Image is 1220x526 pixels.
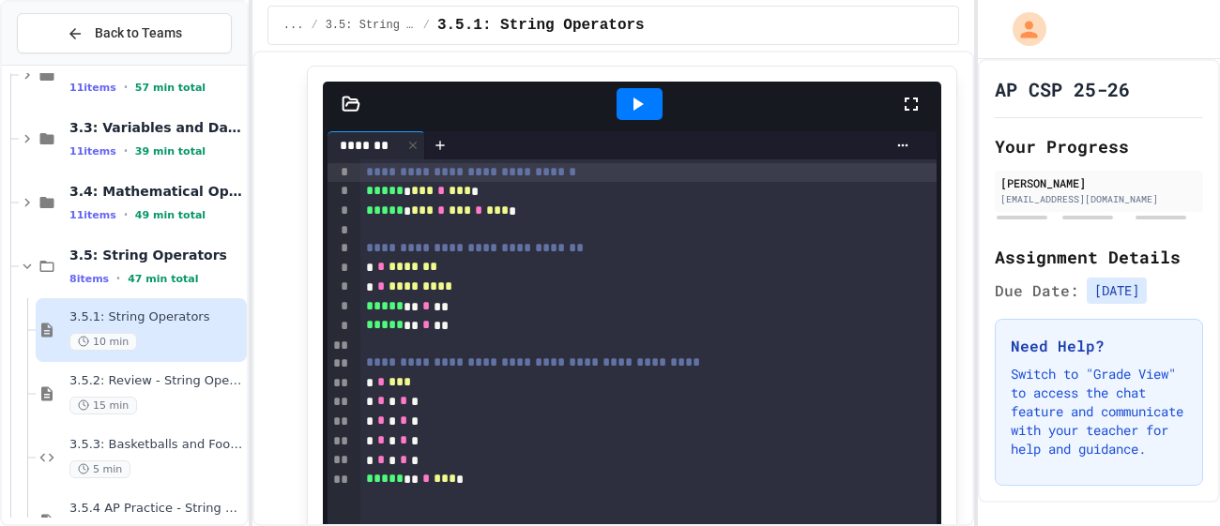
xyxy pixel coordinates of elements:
[283,18,304,33] span: ...
[69,209,116,221] span: 11 items
[1011,335,1187,357] h3: Need Help?
[135,145,206,158] span: 39 min total
[69,145,116,158] span: 11 items
[69,183,243,200] span: 3.4: Mathematical Operators
[311,18,317,33] span: /
[69,501,243,517] span: 3.5.4 AP Practice - String Manipulation
[1087,278,1147,304] span: [DATE]
[135,209,206,221] span: 49 min total
[995,244,1203,270] h2: Assignment Details
[423,18,430,33] span: /
[995,76,1130,102] h1: AP CSP 25-26
[116,271,120,286] span: •
[995,279,1079,302] span: Due Date:
[69,373,243,389] span: 3.5.2: Review - String Operators
[69,119,243,136] span: 3.3: Variables and Data Types
[69,460,130,478] span: 5 min
[69,437,243,453] span: 3.5.3: Basketballs and Footballs
[128,273,198,285] span: 47 min total
[1011,365,1187,458] p: Switch to "Grade View" to access the chat feature and communicate with your teacher for help and ...
[69,82,116,94] span: 11 items
[124,207,128,222] span: •
[69,247,243,263] span: 3.5: String Operators
[1000,192,1197,206] div: [EMAIL_ADDRESS][DOMAIN_NAME]
[69,397,137,414] span: 15 min
[437,14,645,37] span: 3.5.1: String Operators
[69,273,109,285] span: 8 items
[95,23,182,43] span: Back to Teams
[124,80,128,95] span: •
[124,143,128,158] span: •
[995,133,1203,159] h2: Your Progress
[69,333,137,351] span: 10 min
[17,13,232,53] button: Back to Teams
[993,8,1051,51] div: My Account
[1000,174,1197,191] div: [PERSON_NAME]
[69,309,243,325] span: 3.5.1: String Operators
[135,82,206,94] span: 57 min total
[326,18,416,33] span: 3.5: String Operators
